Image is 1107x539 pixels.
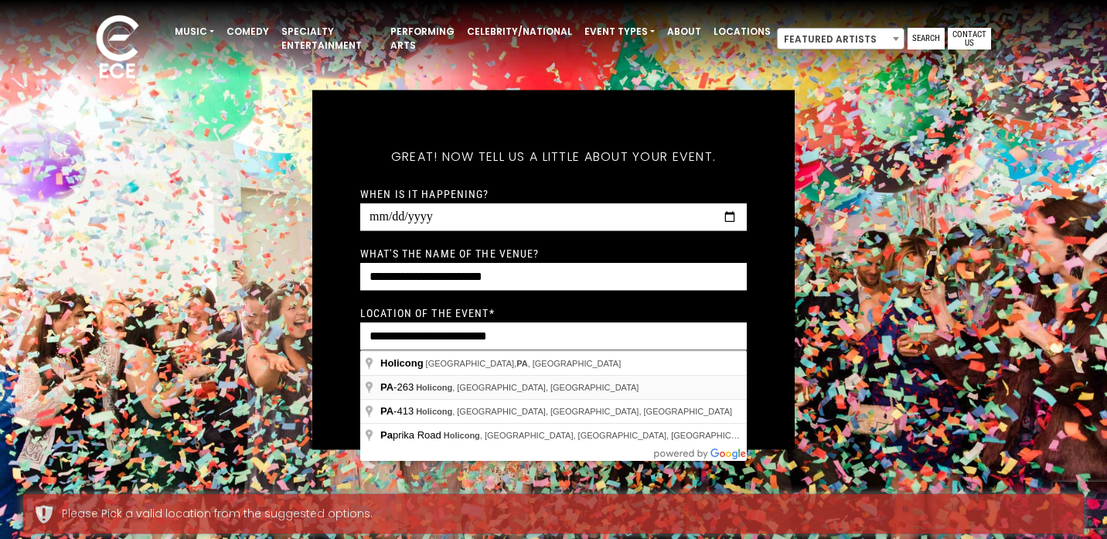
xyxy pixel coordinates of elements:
a: Contact Us [948,28,991,49]
a: Performing Arts [384,19,461,59]
a: Event Types [578,19,661,45]
span: Holicong [416,407,452,416]
span: -413 [380,405,416,417]
label: When is it happening? [360,186,489,200]
span: , [GEOGRAPHIC_DATA], [GEOGRAPHIC_DATA], [GEOGRAPHIC_DATA] [444,431,760,440]
label: Location of the event [360,305,495,319]
div: Please Pick a valid location from the suggested options. [62,506,1073,522]
a: Search [908,28,945,49]
span: Pa [380,429,393,441]
a: Comedy [220,19,275,45]
span: Holicong [380,357,424,369]
span: -263 [380,381,416,393]
a: About [661,19,707,45]
span: , [GEOGRAPHIC_DATA], [GEOGRAPHIC_DATA] [416,383,639,392]
span: PA [516,359,527,368]
span: Featured Artists [777,28,904,49]
a: Celebrity/National [461,19,578,45]
h5: Great! Now tell us a little about your event. [360,128,747,184]
span: Featured Artists [778,29,904,50]
img: ece_new_logo_whitev2-1.png [79,11,156,86]
span: Holicong [416,383,452,392]
a: Music [169,19,220,45]
a: Locations [707,19,777,45]
span: Holicong [444,431,480,440]
a: Specialty Entertainment [275,19,384,59]
span: prika Road [380,429,444,441]
label: What's the name of the venue? [360,246,539,260]
span: [GEOGRAPHIC_DATA], , [GEOGRAPHIC_DATA] [426,359,622,368]
span: PA [380,381,393,393]
span: , [GEOGRAPHIC_DATA], [GEOGRAPHIC_DATA], [GEOGRAPHIC_DATA] [416,407,732,416]
span: PA [380,405,393,417]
